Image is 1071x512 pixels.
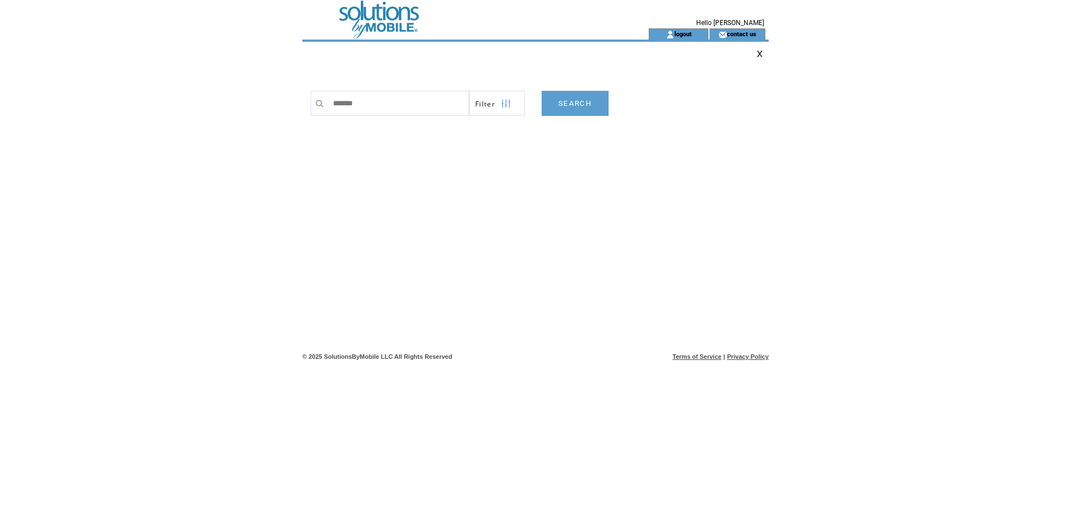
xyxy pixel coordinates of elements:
span: | [723,353,725,360]
span: Hello [PERSON_NAME] [696,19,764,27]
a: Terms of Service [673,353,722,360]
a: Privacy Policy [727,353,769,360]
img: contact_us_icon.gif [718,30,727,39]
span: © 2025 SolutionsByMobile LLC All Rights Reserved [302,353,452,360]
span: Show filters [475,99,495,109]
a: Filter [469,91,525,116]
img: filters.png [501,91,511,116]
img: account_icon.gif [666,30,674,39]
a: contact us [727,30,756,37]
a: SEARCH [542,91,609,116]
a: logout [674,30,692,37]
